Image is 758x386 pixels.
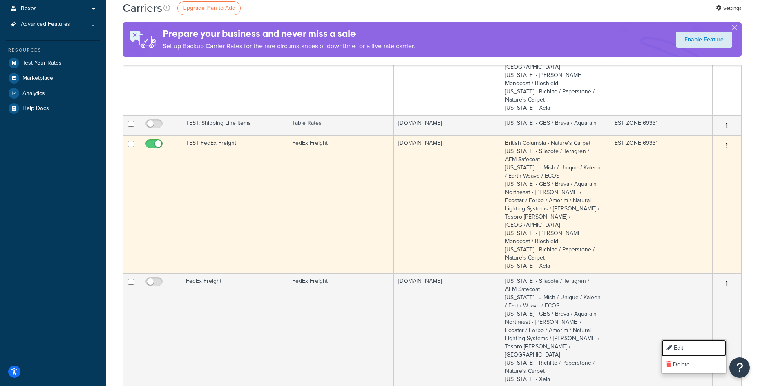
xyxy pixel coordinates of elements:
[92,21,95,28] span: 3
[21,5,37,12] span: Boxes
[662,357,726,373] a: Delete
[6,1,100,16] a: Boxes
[500,135,606,273] td: British Columbia - Nature's Carpet [US_STATE] - Silacote / Teragren / AFM Safecoat [US_STATE] - J...
[123,22,163,57] img: ad-rules-rateshop-fe6ec290ccb7230408bd80ed9643f0289d75e0ffd9eb532fc0e269fcd187b520.png
[6,17,100,32] li: Advanced Features
[6,101,100,116] a: Help Docs
[21,21,70,28] span: Advanced Features
[606,135,713,273] td: TEST ZONE 69331
[6,47,100,54] div: Resources
[662,340,726,357] a: Edit
[6,71,100,86] a: Marketplace
[22,105,49,112] span: Help Docs
[676,32,732,48] a: Enable Feature
[183,4,235,12] span: Upgrade Plan to Add
[729,357,750,378] button: Open Resource Center
[177,1,241,15] a: Upgrade Plan to Add
[716,2,742,14] a: Settings
[6,56,100,70] a: Test Your Rates
[22,60,62,67] span: Test Your Rates
[606,115,713,135] td: TEST ZONE 69331
[6,86,100,101] a: Analytics
[163,27,415,41] h4: Prepare your business and never miss a sale
[500,115,606,135] td: [US_STATE] - GBS / Brava / Aquarain
[394,115,500,135] td: [DOMAIN_NAME]
[22,90,45,97] span: Analytics
[22,75,53,82] span: Marketplace
[181,115,287,135] td: TEST: Shipping Line Items
[163,41,415,52] p: Set up Backup Carrier Rates for the rare circumstances of downtime for a live rate carrier.
[287,135,394,273] td: FedEx Freight
[6,17,100,32] a: Advanced Features 3
[394,135,500,273] td: [DOMAIN_NAME]
[181,135,287,273] td: TEST FedEx Freight
[287,115,394,135] td: Table Rates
